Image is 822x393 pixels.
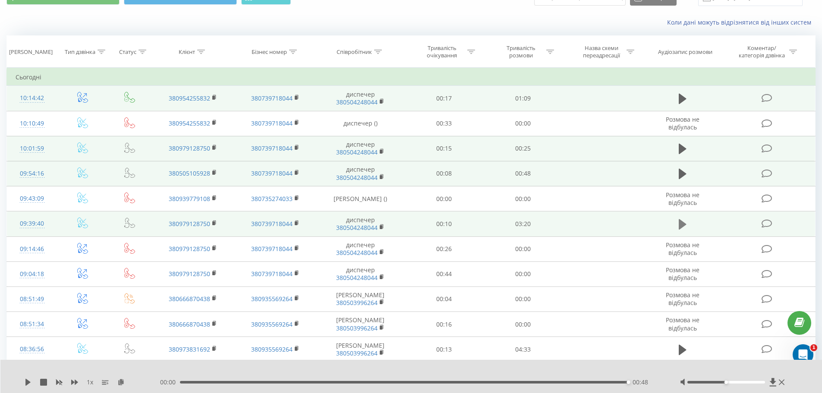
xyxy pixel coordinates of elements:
td: 00:04 [405,286,484,311]
a: 380666870438 [169,295,210,303]
a: 380505105928 [169,169,210,177]
span: Розмова не відбулась [666,291,699,307]
a: 380503996264 [336,299,378,307]
td: 00:17 [405,86,484,111]
td: диспечер [316,136,405,161]
a: 380739718044 [251,144,293,152]
div: 09:54:16 [16,165,49,182]
div: 10:10:49 [16,115,49,132]
a: 380503996264 [336,349,378,357]
td: [PERSON_NAME] [316,337,405,362]
a: 380504248044 [336,98,378,106]
div: 08:51:49 [16,291,49,308]
a: 380954255832 [169,119,210,127]
td: 00:00 [484,186,563,211]
td: 04:33 [484,337,563,362]
a: 380939779108 [169,195,210,203]
td: 00:00 [484,286,563,311]
td: [PERSON_NAME] () [316,186,405,211]
td: 00:15 [405,136,484,161]
td: 03:20 [484,211,563,236]
span: Розмова не відбулась [666,266,699,282]
div: [PERSON_NAME] [9,48,53,56]
span: 00:00 [160,378,180,387]
a: 380739718044 [251,94,293,102]
a: 380979128750 [169,144,210,152]
a: 380739718044 [251,169,293,177]
a: 380739718044 [251,245,293,253]
td: Сьогодні [7,69,816,86]
div: 09:43:09 [16,190,49,207]
div: Статус [119,48,136,56]
div: Назва схеми переадресації [578,44,624,59]
td: 00:16 [405,312,484,337]
td: 00:33 [405,111,484,136]
td: 00:00 [484,236,563,261]
td: 00:00 [484,261,563,286]
div: Тривалість очікування [419,44,465,59]
div: 08:51:34 [16,316,49,333]
td: диспечер [316,261,405,286]
a: 380979128750 [169,270,210,278]
div: 10:14:42 [16,90,49,107]
div: Тривалість розмови [498,44,544,59]
div: 09:39:40 [16,215,49,232]
div: 10:01:59 [16,140,49,157]
a: 380504248044 [336,223,378,232]
a: 380504248044 [336,248,378,257]
td: 00:00 [405,186,484,211]
div: Тип дзвінка [65,48,95,56]
td: диспечер [316,161,405,186]
div: 09:14:46 [16,241,49,258]
td: 00:00 [484,312,563,337]
a: 380979128750 [169,245,210,253]
td: диспечер () [316,111,405,136]
a: 380739718044 [251,119,293,127]
td: 00:48 [484,161,563,186]
div: Accessibility label [627,380,630,384]
span: 1 [810,344,817,351]
a: 380504248044 [336,274,378,282]
a: 380739718044 [251,270,293,278]
a: 380666870438 [169,320,210,328]
div: 09:04:18 [16,266,49,283]
td: 00:26 [405,236,484,261]
td: [PERSON_NAME] [316,312,405,337]
td: 00:10 [405,211,484,236]
td: 01:09 [484,86,563,111]
a: 380935569264 [251,345,293,353]
span: 00:48 [633,378,648,387]
a: 380935569264 [251,320,293,328]
a: 380979128750 [169,220,210,228]
div: Співробітник [337,48,372,56]
div: Коментар/категорія дзвінка [737,44,787,59]
span: Розмова не відбулась [666,241,699,257]
span: 1 x [87,378,93,387]
a: 380954255832 [169,94,210,102]
div: 08:36:56 [16,341,49,358]
span: Розмова не відбулась [666,115,699,131]
td: диспечер [316,236,405,261]
div: Бізнес номер [252,48,287,56]
div: Accessibility label [724,380,728,384]
a: 380503996264 [336,324,378,332]
a: Коли дані можуть відрізнятися вiд інших систем [667,18,816,26]
td: 00:44 [405,261,484,286]
td: [PERSON_NAME] [316,286,405,311]
a: 380739718044 [251,220,293,228]
td: 00:25 [484,136,563,161]
a: 380504248044 [336,148,378,156]
a: 380735274033 [251,195,293,203]
td: 00:00 [484,111,563,136]
td: диспечер [316,211,405,236]
a: 380935569264 [251,295,293,303]
a: 380973831692 [169,345,210,353]
span: Розмова не відбулась [666,316,699,332]
td: диспечер [316,86,405,111]
td: 00:13 [405,337,484,362]
td: 00:08 [405,161,484,186]
span: Розмова не відбулась [666,191,699,207]
div: Аудіозапис розмови [658,48,712,56]
iframe: Intercom live chat [793,344,813,365]
a: 380504248044 [336,173,378,182]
